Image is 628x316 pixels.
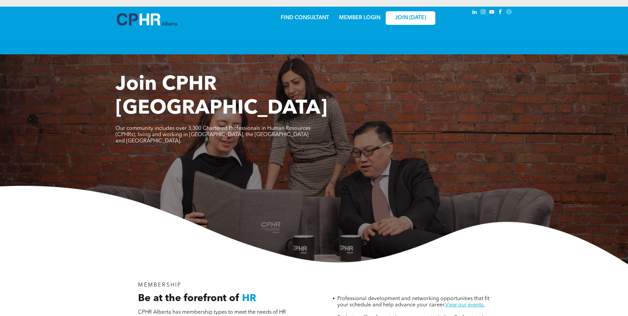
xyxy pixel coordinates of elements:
a: FIND CONSULTANT [281,15,329,21]
span: HR [242,293,256,303]
span: Our community includes over 3,300 Chartered Professionals in Human Resources (CPHRs), living and ... [116,126,311,144]
span: MEMBERSHIP [138,283,181,288]
a: youtube [488,8,496,17]
a: instagram [480,8,487,17]
a: JOIN [DATE] [386,11,435,25]
a: View our events. [445,302,485,308]
img: A blue and white logo for cp alberta [117,13,177,26]
span: Be at the forefront of [138,293,239,303]
a: MEMBER LOGIN [339,15,380,21]
span: Professional development and networking opportunities that fit your schedule and help advance you... [337,296,489,308]
a: Social network [506,8,513,17]
a: facebook [497,8,504,17]
span: JOIN [DATE] [395,15,426,21]
span: Join CPHR [GEOGRAPHIC_DATA] [116,75,327,119]
a: linkedin [471,8,478,17]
